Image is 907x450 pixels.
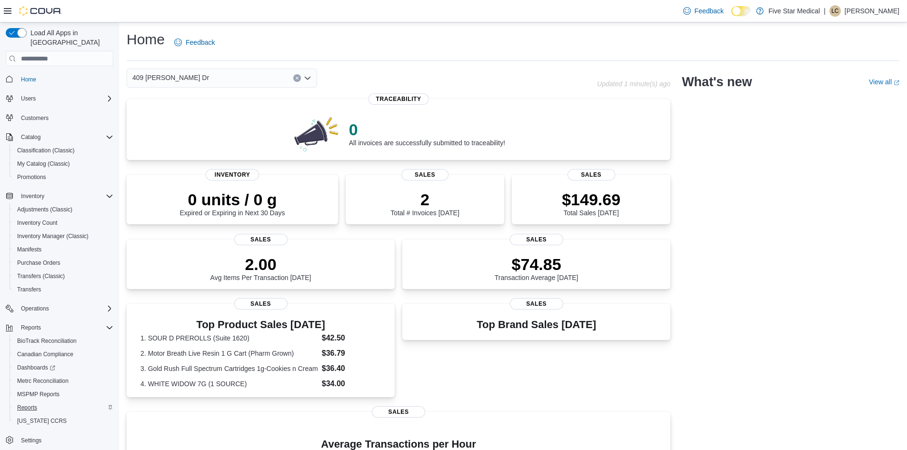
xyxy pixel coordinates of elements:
[731,6,751,16] input: Dark Mode
[17,73,113,85] span: Home
[695,6,724,16] span: Feedback
[13,270,69,282] a: Transfers (Classic)
[2,433,117,447] button: Settings
[13,204,76,215] a: Adjustments (Classic)
[13,270,113,282] span: Transfers (Classic)
[17,364,55,371] span: Dashboards
[13,257,113,269] span: Purchase Orders
[13,257,64,269] a: Purchase Orders
[17,93,40,104] button: Users
[894,80,899,86] svg: External link
[2,111,117,125] button: Customers
[17,190,113,202] span: Inventory
[831,5,838,17] span: LC
[13,145,79,156] a: Classification (Classic)
[17,404,37,411] span: Reports
[10,374,117,388] button: Metrc Reconciliation
[10,230,117,243] button: Inventory Manager (Classic)
[322,378,381,390] dd: $34.00
[140,379,318,389] dt: 4. WHITE WIDOW 7G (1 SOURCE)
[13,402,113,413] span: Reports
[13,415,70,427] a: [US_STATE] CCRS
[10,144,117,157] button: Classification (Classic)
[2,302,117,315] button: Operations
[17,435,45,446] a: Settings
[132,72,209,83] span: 409 [PERSON_NAME] Dr
[17,259,60,267] span: Purchase Orders
[17,303,53,314] button: Operations
[731,16,732,17] span: Dark Mode
[13,349,113,360] span: Canadian Compliance
[10,361,117,374] a: Dashboards
[140,333,318,343] dt: 1. SOUR D PREROLLS (Suite 1620)
[140,364,318,373] dt: 3. Gold Rush Full Spectrum Cartridges 1g-Cookies n Cream
[140,319,381,330] h3: Top Product Sales [DATE]
[17,337,77,345] span: BioTrack Reconciliation
[13,415,113,427] span: Washington CCRS
[824,5,826,17] p: |
[17,434,113,446] span: Settings
[27,28,113,47] span: Load All Apps in [GEOGRAPHIC_DATA]
[210,255,311,274] p: 2.00
[19,6,62,16] img: Cova
[17,219,58,227] span: Inventory Count
[869,78,899,86] a: View allExternal link
[13,244,45,255] a: Manifests
[13,362,113,373] span: Dashboards
[21,95,36,102] span: Users
[13,375,113,387] span: Metrc Reconciliation
[17,173,46,181] span: Promotions
[10,170,117,184] button: Promotions
[17,417,67,425] span: [US_STATE] CCRS
[510,298,563,310] span: Sales
[349,120,505,147] div: All invoices are successfully submitted to traceability!
[17,147,75,154] span: Classification (Classic)
[10,401,117,414] button: Reports
[10,414,117,428] button: [US_STATE] CCRS
[304,74,311,82] button: Open list of options
[510,234,563,245] span: Sales
[17,160,70,168] span: My Catalog (Classic)
[234,298,288,310] span: Sales
[568,169,615,180] span: Sales
[10,203,117,216] button: Adjustments (Classic)
[13,335,80,347] a: BioTrack Reconciliation
[10,283,117,296] button: Transfers
[17,322,45,333] button: Reports
[562,190,620,209] p: $149.69
[322,332,381,344] dd: $42.50
[13,389,113,400] span: MSPMP Reports
[21,192,44,200] span: Inventory
[13,362,59,373] a: Dashboards
[17,322,113,333] span: Reports
[13,230,92,242] a: Inventory Manager (Classic)
[13,335,113,347] span: BioTrack Reconciliation
[13,171,50,183] a: Promotions
[495,255,578,281] div: Transaction Average [DATE]
[13,158,113,170] span: My Catalog (Classic)
[17,74,40,85] a: Home
[17,206,72,213] span: Adjustments (Classic)
[13,217,113,229] span: Inventory Count
[17,246,41,253] span: Manifests
[390,190,459,217] div: Total # Invoices [DATE]
[13,158,74,170] a: My Catalog (Classic)
[2,72,117,86] button: Home
[21,324,41,331] span: Reports
[2,130,117,144] button: Catalog
[21,114,49,122] span: Customers
[597,80,670,88] p: Updated 1 minute(s) ago
[210,255,311,281] div: Avg Items Per Transaction [DATE]
[845,5,899,17] p: [PERSON_NAME]
[372,406,425,418] span: Sales
[13,171,113,183] span: Promotions
[562,190,620,217] div: Total Sales [DATE]
[401,169,449,180] span: Sales
[134,439,663,450] h4: Average Transactions per Hour
[17,303,113,314] span: Operations
[17,93,113,104] span: Users
[10,334,117,348] button: BioTrack Reconciliation
[13,217,61,229] a: Inventory Count
[13,402,41,413] a: Reports
[293,74,301,82] button: Clear input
